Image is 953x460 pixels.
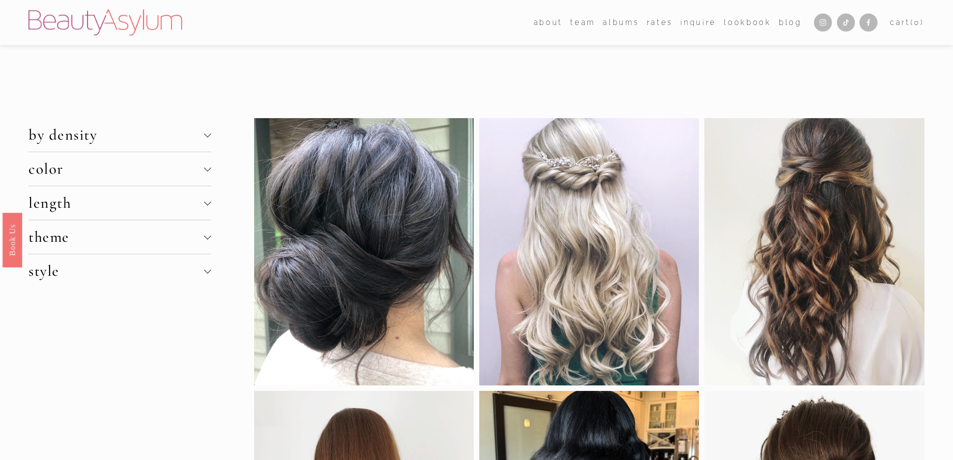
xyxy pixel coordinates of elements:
span: color [29,160,204,178]
span: ( ) [910,18,924,27]
span: about [534,16,563,29]
a: Inquire [680,15,716,30]
span: by density [29,126,204,144]
a: TikTok [837,14,855,32]
a: 0 items in cart [890,16,924,29]
button: by density [29,118,211,152]
button: length [29,186,211,220]
button: style [29,254,211,288]
a: folder dropdown [534,15,563,30]
a: Instagram [814,14,832,32]
span: style [29,262,204,280]
img: Beauty Asylum | Bridal Hair &amp; Makeup Charlotte &amp; Atlanta [29,10,182,36]
a: Facebook [859,14,877,32]
a: Book Us [3,212,22,267]
a: albums [603,15,639,30]
button: theme [29,220,211,254]
span: length [29,194,204,212]
a: Lookbook [724,15,771,30]
a: folder dropdown [570,15,595,30]
button: color [29,152,211,186]
span: theme [29,228,204,246]
span: 0 [914,18,920,27]
a: Rates [647,15,673,30]
span: team [570,16,595,29]
a: Blog [779,15,802,30]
